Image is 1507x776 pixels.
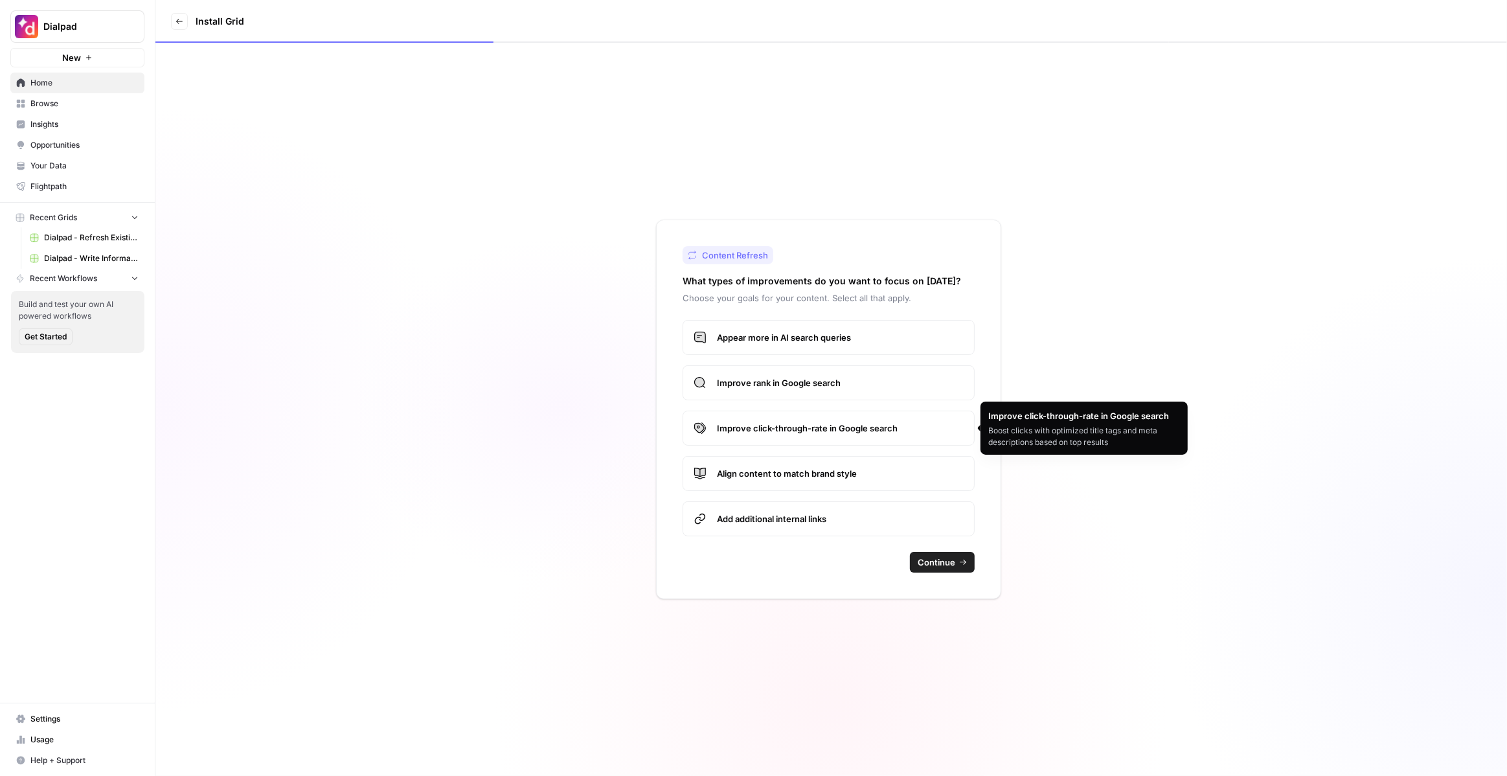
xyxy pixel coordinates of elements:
a: Your Data [10,155,144,176]
span: Recent Grids [30,212,77,223]
span: Recent Workflows [30,273,97,284]
p: Choose your goals for your content. Select all that apply. [683,291,975,304]
button: Get Started [19,328,73,345]
span: Opportunities [30,139,139,151]
a: Browse [10,93,144,114]
img: Dialpad Logo [15,15,38,38]
span: Settings [30,713,139,725]
span: Dialpad [43,20,122,33]
span: Align content to match brand style [717,467,964,480]
div: Boost clicks with optimized title tags and meta descriptions based on top results [988,425,1180,448]
span: Dialpad - Refresh Existing Content [44,232,139,244]
span: Flightpath [30,181,139,192]
span: Dialpad - Write Informational Article [44,253,139,264]
a: Insights [10,114,144,135]
span: Add additional internal links [717,512,964,525]
span: Build and test your own AI powered workflows [19,299,137,322]
span: Browse [30,98,139,109]
a: Settings [10,709,144,729]
span: Help + Support [30,755,139,766]
a: Opportunities [10,135,144,155]
span: Appear more in AI search queries [717,331,964,344]
button: Recent Grids [10,208,144,227]
div: Improve click-through-rate in Google search [988,409,1180,422]
span: Content Refresh [702,249,768,262]
span: Improve click-through-rate in Google search [717,422,964,435]
a: Home [10,73,144,93]
a: Dialpad - Write Informational Article [24,248,144,269]
span: Home [30,77,139,89]
button: New [10,48,144,67]
button: Continue [910,552,975,573]
span: Improve rank in Google search [717,376,964,389]
button: Help + Support [10,750,144,771]
h3: Install Grid [196,15,244,28]
button: Workspace: Dialpad [10,10,144,43]
span: Insights [30,119,139,130]
button: Recent Workflows [10,269,144,288]
a: Dialpad - Refresh Existing Content [24,227,144,248]
span: Get Started [25,331,67,343]
span: Your Data [30,160,139,172]
span: Continue [918,556,955,569]
a: Flightpath [10,176,144,197]
h2: What types of improvements do you want to focus on [DATE]? [683,275,961,288]
span: Usage [30,734,139,746]
a: Usage [10,729,144,750]
span: New [62,51,81,64]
